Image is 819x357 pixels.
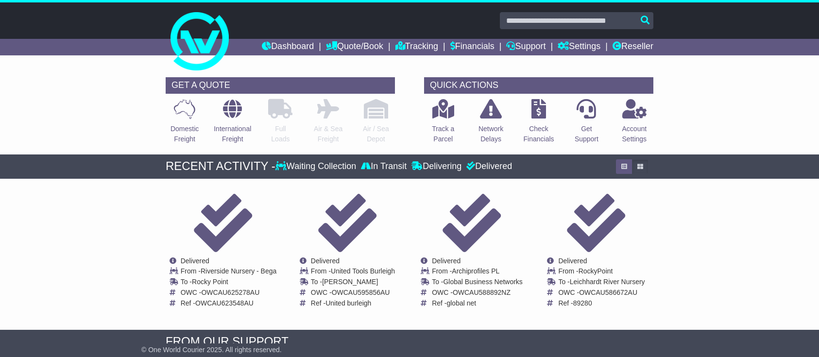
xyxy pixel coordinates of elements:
[524,124,554,144] p: Check Financials
[181,289,277,299] td: OWC -
[311,267,395,278] td: From -
[558,257,587,265] span: Delivered
[326,39,383,55] a: Quote/Book
[558,278,645,289] td: To -
[622,99,648,150] a: AccountSettings
[181,278,277,289] td: To -
[432,267,523,278] td: From -
[579,289,637,296] span: OWCAU586672AU
[622,124,647,144] p: Account Settings
[311,257,340,265] span: Delivered
[332,289,390,296] span: OWCAU595856AU
[478,99,504,150] a: NetworkDelays
[166,77,395,94] div: GET A QUOTE
[395,39,438,55] a: Tracking
[558,289,645,299] td: OWC -
[314,124,342,144] p: Air & Sea Freight
[181,299,277,307] td: Ref -
[214,124,251,144] p: International Freight
[268,124,292,144] p: Full Loads
[322,278,378,286] span: [PERSON_NAME]
[443,278,522,286] span: Global Business Networks
[446,299,476,307] span: global net
[170,99,199,150] a: DomesticFreight
[311,299,395,307] td: Ref -
[171,124,199,144] p: Domestic Freight
[409,161,464,172] div: Delivering
[452,267,499,275] span: Archiprofiles PL
[432,257,461,265] span: Delivered
[311,289,395,299] td: OWC -
[141,346,282,354] span: © One World Courier 2025. All rights reserved.
[478,124,503,144] p: Network Delays
[166,159,275,173] div: RECENT ACTIVITY -
[431,99,455,150] a: Track aParcel
[558,267,645,278] td: From -
[613,39,653,55] a: Reseller
[575,124,598,144] p: Get Support
[570,278,645,286] span: Leichhardt River Nursery
[558,39,600,55] a: Settings
[192,278,228,286] span: Rocky Point
[331,267,395,275] span: United Tools Burleigh
[201,267,276,275] span: Riverside Nursery - Bega
[325,299,371,307] span: United burleigh
[181,267,277,278] td: From -
[523,99,555,150] a: CheckFinancials
[453,289,511,296] span: OWCAU588892NZ
[195,299,254,307] span: OWCAU623548AU
[275,161,358,172] div: Waiting Collection
[363,124,389,144] p: Air / Sea Depot
[201,289,259,296] span: OWCAU625278AU
[573,299,592,307] span: 89280
[424,77,653,94] div: QUICK ACTIONS
[579,267,613,275] span: RockyPoint
[574,99,599,150] a: GetSupport
[262,39,314,55] a: Dashboard
[181,257,209,265] span: Delivered
[213,99,252,150] a: InternationalFreight
[358,161,409,172] div: In Transit
[558,299,645,307] td: Ref -
[432,289,523,299] td: OWC -
[166,335,653,349] div: FROM OUR SUPPORT
[311,278,395,289] td: To -
[432,278,523,289] td: To -
[506,39,546,55] a: Support
[432,124,454,144] p: Track a Parcel
[432,299,523,307] td: Ref -
[464,161,512,172] div: Delivered
[450,39,495,55] a: Financials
